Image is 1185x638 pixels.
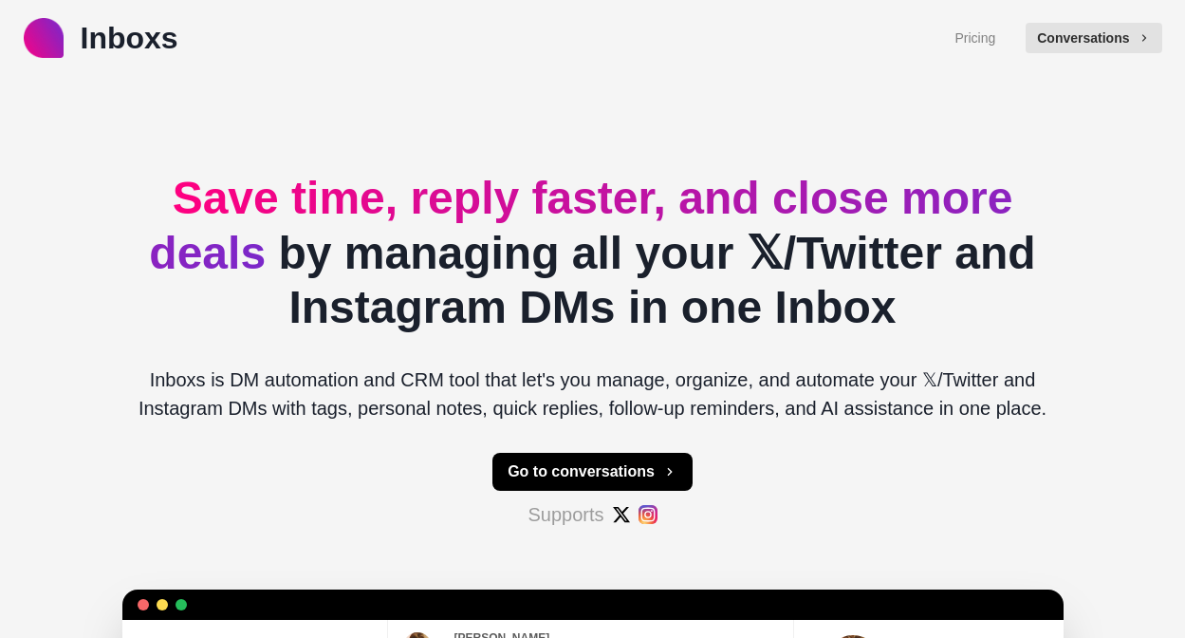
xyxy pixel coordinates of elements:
[24,18,64,58] img: logo
[149,173,1012,278] span: Save time, reply faster, and close more deals
[612,505,631,524] img: #
[1026,23,1161,53] button: Conversations
[528,500,603,529] p: Supports
[122,171,1064,335] h2: by managing all your 𝕏/Twitter and Instagram DMs in one Inbox
[122,366,1064,422] p: Inboxs is DM automation and CRM tool that let's you manage, organize, and automate your 𝕏/Twitter...
[639,505,657,524] img: #
[954,28,995,48] a: Pricing
[492,453,693,491] button: Go to conversations
[24,15,178,61] a: logoInboxs
[81,15,178,61] p: Inboxs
